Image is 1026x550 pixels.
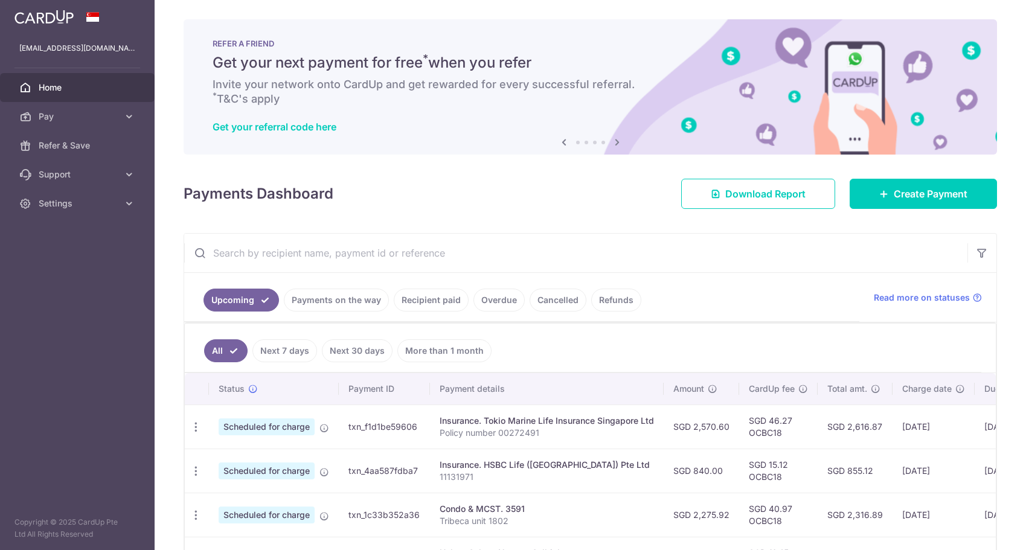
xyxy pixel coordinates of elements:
p: [EMAIL_ADDRESS][DOMAIN_NAME] [19,42,135,54]
a: Upcoming [204,289,279,312]
span: Total amt. [827,383,867,395]
td: SGD 46.27 OCBC18 [739,405,818,449]
a: Refunds [591,289,641,312]
span: Status [219,383,245,395]
p: Tribeca unit 1802 [440,515,654,527]
span: Refer & Save [39,139,118,152]
h5: Get your next payment for free when you refer [213,53,968,72]
a: Next 30 days [322,339,393,362]
span: Scheduled for charge [219,462,315,479]
a: Cancelled [530,289,586,312]
td: SGD 2,275.92 [664,493,739,537]
a: Payments on the way [284,289,389,312]
span: Scheduled for charge [219,507,315,523]
p: Policy number 00272491 [440,427,654,439]
a: Recipient paid [394,289,469,312]
p: 11131971 [440,471,654,483]
div: Insurance. Tokio Marine Life Insurance Singapore Ltd [440,415,654,427]
td: SGD 15.12 OCBC18 [739,449,818,493]
a: All [204,339,248,362]
a: More than 1 month [397,339,492,362]
input: Search by recipient name, payment id or reference [184,234,967,272]
td: SGD 2,616.87 [818,405,893,449]
a: Get your referral code here [213,121,336,133]
span: Create Payment [894,187,967,201]
td: SGD 2,570.60 [664,405,739,449]
span: Charge date [902,383,952,395]
h4: Payments Dashboard [184,183,333,205]
span: Support [39,168,118,181]
td: [DATE] [893,405,975,449]
a: Create Payment [850,179,997,209]
a: Next 7 days [252,339,317,362]
img: RAF banner [184,19,997,155]
span: Download Report [725,187,806,201]
td: [DATE] [893,449,975,493]
a: Overdue [473,289,525,312]
span: Settings [39,197,118,209]
h6: Invite your network onto CardUp and get rewarded for every successful referral. T&C's apply [213,77,968,106]
td: txn_4aa587fdba7 [339,449,430,493]
td: txn_1c33b352a36 [339,493,430,537]
span: Scheduled for charge [219,418,315,435]
td: SGD 2,316.89 [818,493,893,537]
td: [DATE] [893,493,975,537]
th: Payment ID [339,373,430,405]
img: CardUp [14,10,74,24]
td: SGD 40.97 OCBC18 [739,493,818,537]
span: CardUp fee [749,383,795,395]
span: Due date [984,383,1021,395]
iframe: Opens a widget where you can find more information [949,514,1014,544]
td: txn_f1d1be59606 [339,405,430,449]
td: SGD 840.00 [664,449,739,493]
span: Amount [673,383,704,395]
td: SGD 855.12 [818,449,893,493]
div: Insurance. HSBC Life ([GEOGRAPHIC_DATA]) Pte Ltd [440,459,654,471]
span: Home [39,82,118,94]
span: Read more on statuses [874,292,970,304]
a: Download Report [681,179,835,209]
a: Read more on statuses [874,292,982,304]
span: Pay [39,110,118,123]
p: REFER A FRIEND [213,39,968,48]
th: Payment details [430,373,664,405]
div: Condo & MCST. 3591 [440,503,654,515]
